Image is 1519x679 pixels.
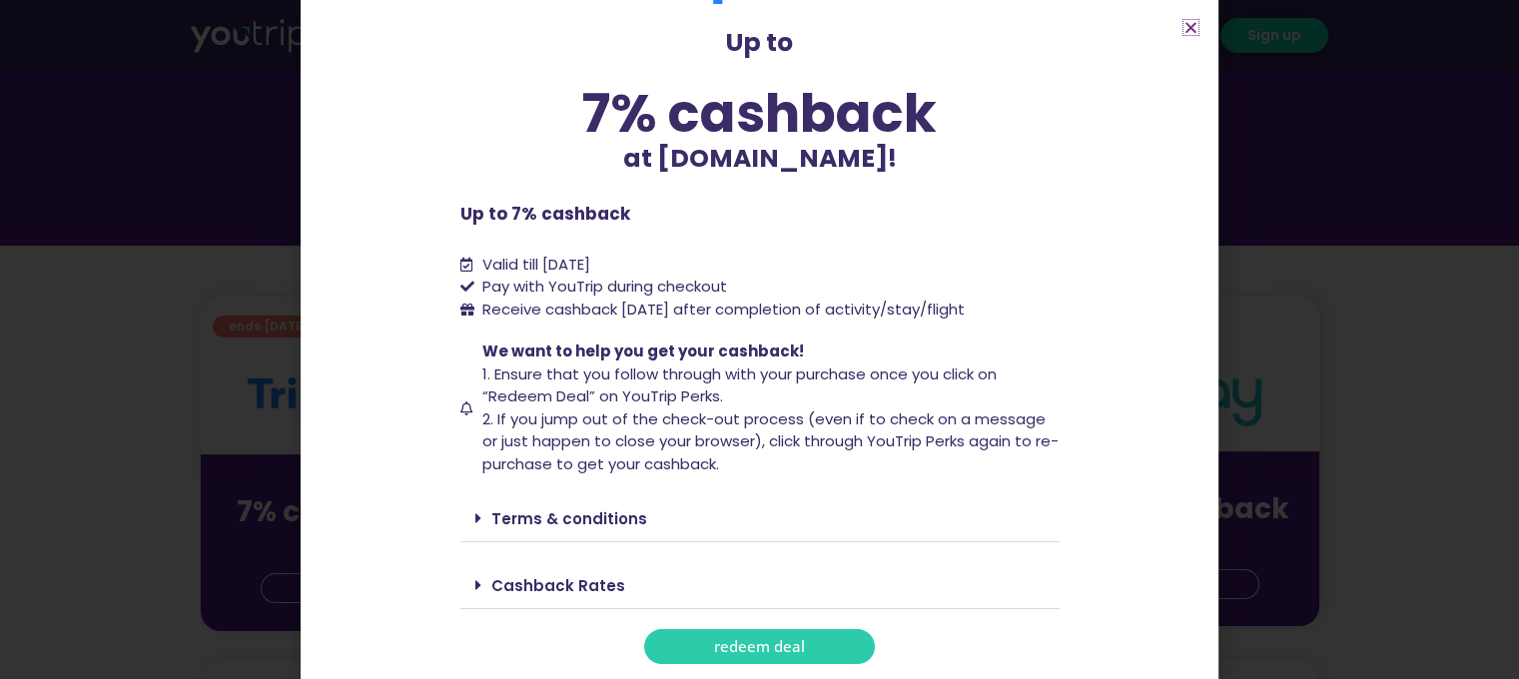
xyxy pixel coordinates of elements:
div: Terms & conditions [460,495,1060,542]
span: We want to help you get your cashback! [482,340,804,361]
div: 7% cashback [460,87,1060,140]
a: Terms & conditions [491,508,647,529]
span: redeem deal [714,639,805,654]
p: at [DOMAIN_NAME]! [460,140,1060,178]
a: Cashback Rates [491,575,625,596]
span: Pay with YouTrip during checkout [477,276,727,299]
span: 2. If you jump out of the check-out process (even if to check on a message or just happen to clos... [482,408,1059,474]
a: redeem deal [644,629,875,664]
b: Up to 7% cashback [460,202,630,226]
span: Valid till [DATE] [482,254,590,275]
a: Close [1183,20,1198,35]
span: Receive cashback [DATE] after completion of activity/stay/flight [482,299,965,320]
div: Cashback Rates [460,562,1060,609]
span: 1. Ensure that you follow through with your purchase once you click on “Redeem Deal” on YouTrip P... [482,363,997,407]
p: Up to [460,24,1060,62]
